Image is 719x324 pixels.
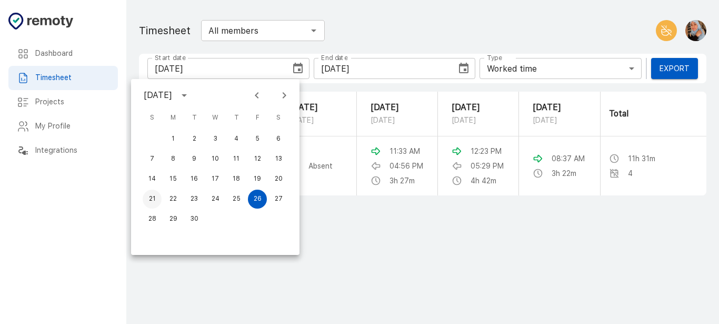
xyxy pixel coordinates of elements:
[35,72,109,84] h6: Timesheet
[175,86,193,104] button: calendar view is open, switch to year view
[452,101,505,114] p: [DATE]
[609,107,698,120] p: Total
[269,190,288,209] button: 27
[143,190,162,209] button: 21
[8,90,118,114] div: Projects
[206,190,225,209] button: 24
[164,170,183,189] button: 15
[35,121,109,132] h6: My Profile
[321,53,347,62] label: End date
[289,114,343,126] p: [DATE]
[206,130,225,149] button: 3
[248,190,267,209] button: 26
[289,101,343,114] p: [DATE]
[248,107,267,129] span: Friday
[143,107,162,129] span: Sunday
[147,58,283,79] input: mm/dd/yyyy
[35,96,109,108] h6: Projects
[164,107,183,129] span: Monday
[35,48,109,60] h6: Dashboard
[227,150,246,169] button: 11
[656,20,677,41] button: End your break
[471,146,502,156] p: 12:23 PM
[164,130,183,149] button: 1
[269,130,288,149] button: 6
[390,161,423,171] p: 04:56 PM
[8,66,118,90] div: Timesheet
[155,53,186,62] label: Start date
[164,210,183,229] button: 29
[453,58,474,79] button: Choose date, selected date is Oct 2, 2025
[164,150,183,169] button: 8
[371,114,424,126] p: [DATE]
[35,145,109,156] h6: Integrations
[144,89,172,102] div: [DATE]
[480,58,642,79] div: Worked time
[248,150,267,169] button: 12
[452,114,505,126] p: [DATE]
[314,58,450,79] input: mm/dd/yyyy
[185,210,204,229] button: 30
[471,175,496,186] p: 4h 42m
[185,170,204,189] button: 16
[371,101,424,114] p: [DATE]
[185,107,204,129] span: Tuesday
[206,107,225,129] span: Wednesday
[248,130,267,149] button: 5
[206,170,225,189] button: 17
[269,107,288,129] span: Saturday
[533,101,586,114] p: [DATE]
[308,161,333,171] p: Absent
[8,114,118,139] div: My Profile
[651,58,698,79] button: Export
[552,153,585,164] p: 08:37 AM
[143,210,162,229] button: 28
[390,175,415,186] p: 3h 27m
[164,190,183,209] button: 22
[487,53,502,62] label: Type
[227,107,246,129] span: Thursday
[628,168,633,179] p: 4
[185,150,204,169] button: 9
[269,150,288,169] button: 13
[8,139,118,163] div: Integrations
[143,150,162,169] button: 7
[248,86,266,104] button: Previous month
[269,170,288,189] button: 20
[227,130,246,149] button: 4
[390,146,420,156] p: 11:33 AM
[685,20,706,41] img: Malak Belabdi
[185,130,204,149] button: 2
[287,58,308,79] button: Choose date, selected date is Sep 26, 2025
[227,190,246,209] button: 25
[206,150,225,169] button: 10
[628,153,655,164] p: 11h 31m
[227,170,246,189] button: 18
[471,161,504,171] p: 05:29 PM
[306,23,321,38] button: Open
[275,86,293,104] button: Next month
[139,22,191,39] h1: Timesheet
[185,190,204,209] button: 23
[681,16,706,45] button: Malak Belabdi
[533,114,586,126] p: [DATE]
[143,170,162,189] button: 14
[8,42,118,66] div: Dashboard
[552,168,576,179] p: 3h 22m
[248,170,267,189] button: 19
